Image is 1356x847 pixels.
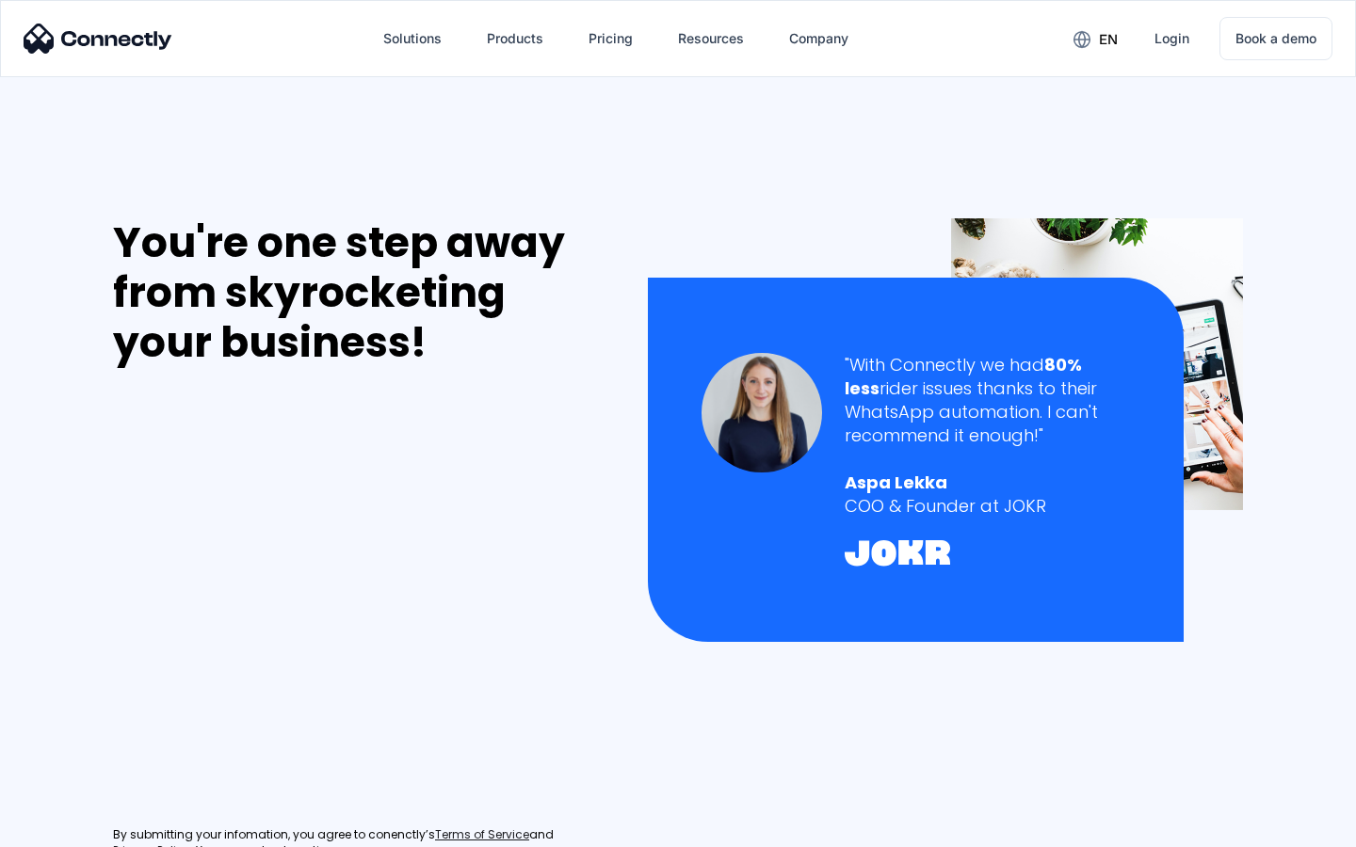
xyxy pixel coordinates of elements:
[1139,16,1204,61] a: Login
[589,25,633,52] div: Pricing
[24,24,172,54] img: Connectly Logo
[845,353,1130,448] div: "With Connectly we had rider issues thanks to their WhatsApp automation. I can't recommend it eno...
[19,814,113,840] aside: Language selected: English
[845,471,947,494] strong: Aspa Lekka
[1219,17,1332,60] a: Book a demo
[383,25,442,52] div: Solutions
[487,25,543,52] div: Products
[789,25,848,52] div: Company
[845,353,1082,400] strong: 80% less
[113,390,395,805] iframe: Form 0
[38,814,113,840] ul: Language list
[435,827,529,843] a: Terms of Service
[573,16,648,61] a: Pricing
[113,218,608,367] div: You're one step away from skyrocketing your business!
[678,25,744,52] div: Resources
[1099,26,1118,53] div: en
[1154,25,1189,52] div: Login
[845,494,1130,518] div: COO & Founder at JOKR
